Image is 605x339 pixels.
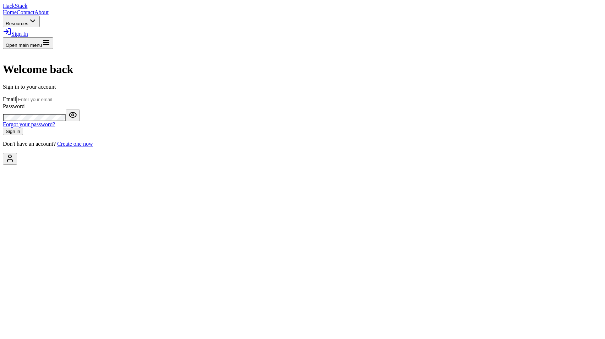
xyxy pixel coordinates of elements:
[15,3,28,9] span: Stack
[3,3,27,9] span: Hack
[3,31,28,37] a: Sign In
[3,3,27,9] a: HackStack
[11,31,28,37] span: Sign In
[3,141,602,147] p: Don't have an account?
[3,153,17,165] button: Accessibility Options
[16,96,79,103] input: Enter your email
[3,103,24,109] label: Password
[3,96,16,102] label: Email
[57,141,93,147] a: Create one now
[17,9,34,15] a: Contact
[3,63,602,76] h1: Welcome back
[3,16,40,27] button: Resources
[3,9,17,15] a: Home
[34,9,49,15] a: About
[6,21,28,26] span: Resources
[3,128,23,135] button: Sign in
[3,121,55,127] a: Forgot your password?
[6,43,42,48] span: Open main menu
[3,37,53,49] button: Open main menu
[3,84,602,90] p: Sign in to your account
